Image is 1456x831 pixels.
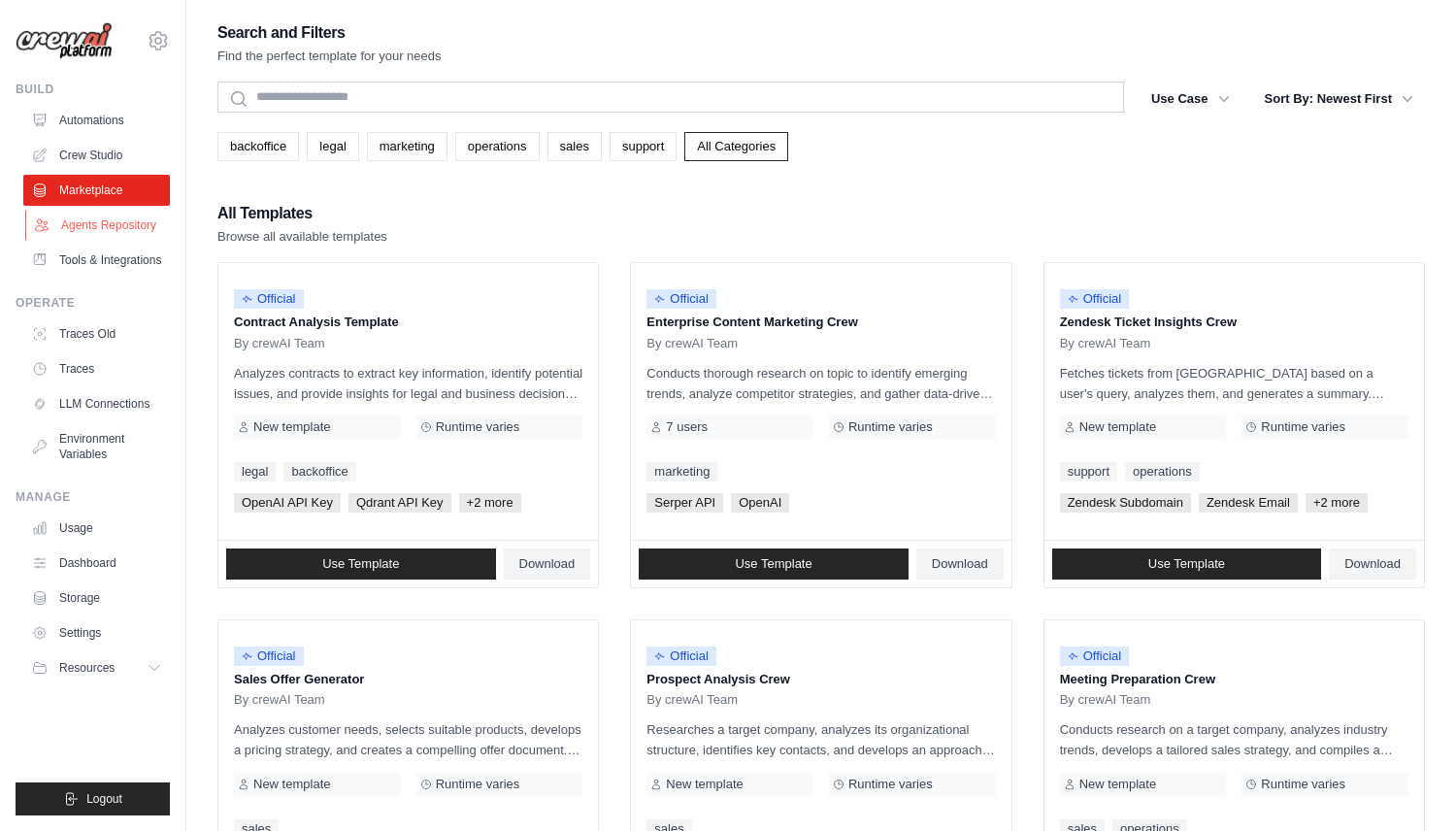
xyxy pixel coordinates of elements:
h2: All Templates [217,200,387,227]
a: operations [1125,462,1200,482]
a: support [1060,462,1117,482]
p: Analyzes customer needs, selects suitable products, develops a pricing strategy, and creates a co... [234,719,582,760]
span: New template [253,419,330,435]
span: Runtime varies [436,777,520,792]
span: By crewAI Team [234,692,325,708]
a: Automations [23,105,170,136]
a: Settings [23,617,170,648]
span: Logout [86,791,122,807]
a: Agents Repository [25,210,172,241]
a: support [610,132,677,161]
span: Official [646,647,716,666]
h2: Search and Filters [217,19,442,47]
span: Runtime varies [848,777,933,792]
span: Official [234,647,304,666]
a: Download [916,548,1004,580]
span: Download [932,556,988,572]
a: Use Template [226,548,496,580]
span: Runtime varies [848,419,933,435]
a: Traces [23,353,170,384]
a: Use Template [639,548,909,580]
a: Download [1329,548,1416,580]
img: Logo [16,22,113,60]
a: Traces Old [23,318,170,349]
span: By crewAI Team [1060,336,1151,351]
a: operations [455,132,540,161]
span: Use Template [735,556,811,572]
a: LLM Connections [23,388,170,419]
p: Contract Analysis Template [234,313,582,332]
p: Enterprise Content Marketing Crew [646,313,995,332]
a: marketing [646,462,717,482]
span: New template [253,777,330,792]
p: Meeting Preparation Crew [1060,670,1408,689]
a: Tools & Integrations [23,245,170,276]
a: Environment Variables [23,423,170,470]
span: Official [1060,289,1130,309]
p: Analyzes contracts to extract key information, identify potential issues, and provide insights fo... [234,363,582,404]
a: Use Template [1052,548,1322,580]
span: +2 more [459,493,521,513]
span: Runtime varies [436,419,520,435]
a: backoffice [283,462,355,482]
a: Crew Studio [23,140,170,171]
a: Usage [23,513,170,544]
span: New template [666,777,743,792]
span: Runtime varies [1261,777,1345,792]
span: Zendesk Subdomain [1060,493,1191,513]
span: Resources [59,660,115,676]
p: Sales Offer Generator [234,670,582,689]
span: Serper API [646,493,723,513]
div: Manage [16,489,170,505]
span: Official [646,289,716,309]
span: 7 users [666,419,708,435]
div: Operate [16,295,170,311]
a: legal [307,132,358,161]
span: Use Template [1148,556,1225,572]
span: Use Template [322,556,399,572]
span: New template [1079,419,1156,435]
span: Runtime varies [1261,419,1345,435]
div: Build [16,82,170,97]
button: Resources [23,652,170,683]
span: Zendesk Email [1199,493,1298,513]
a: backoffice [217,132,299,161]
button: Use Case [1140,82,1241,116]
p: Conducts thorough research on topic to identify emerging trends, analyze competitor strategies, a... [646,363,995,404]
a: Storage [23,582,170,614]
a: marketing [367,132,447,161]
span: By crewAI Team [1060,692,1151,708]
span: OpenAI [731,493,789,513]
p: Prospect Analysis Crew [646,670,995,689]
p: Fetches tickets from [GEOGRAPHIC_DATA] based on a user's query, analyzes them, and generates a su... [1060,363,1408,404]
p: Browse all available templates [217,227,387,247]
a: legal [234,462,276,482]
button: Logout [16,782,170,815]
p: Find the perfect template for your needs [217,47,442,66]
span: By crewAI Team [234,336,325,351]
a: Download [504,548,591,580]
span: By crewAI Team [646,692,738,708]
span: +2 more [1306,493,1368,513]
a: All Categories [684,132,788,161]
button: Sort By: Newest First [1253,82,1425,116]
p: Conducts research on a target company, analyzes industry trends, develops a tailored sales strate... [1060,719,1408,760]
span: Official [234,289,304,309]
span: New template [1079,777,1156,792]
span: By crewAI Team [646,336,738,351]
span: Official [1060,647,1130,666]
span: Qdrant API Key [348,493,451,513]
a: sales [547,132,602,161]
span: Download [1344,556,1401,572]
span: Download [519,556,576,572]
span: OpenAI API Key [234,493,341,513]
p: Zendesk Ticket Insights Crew [1060,313,1408,332]
p: Researches a target company, analyzes its organizational structure, identifies key contacts, and ... [646,719,995,760]
a: Marketplace [23,175,170,206]
a: Dashboard [23,548,170,579]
